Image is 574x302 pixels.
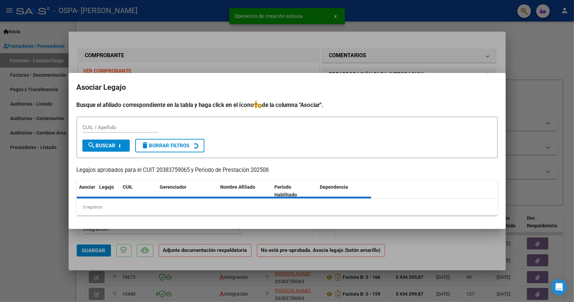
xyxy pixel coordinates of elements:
[218,180,272,202] datatable-header-cell: Nombre Afiliado
[82,140,130,152] button: Buscar
[274,184,297,197] span: Periodo Habilitado
[120,180,157,202] datatable-header-cell: CUIL
[141,141,149,149] mat-icon: delete
[141,143,190,149] span: Borrar Filtros
[97,180,120,202] datatable-header-cell: Legajo
[77,199,498,216] div: 0 registros
[123,184,133,190] span: CUIL
[160,184,187,190] span: Gerenciador
[272,180,317,202] datatable-header-cell: Periodo Habilitado
[320,184,348,190] span: Dependencia
[100,184,114,190] span: Legajo
[88,141,96,149] mat-icon: search
[79,184,95,190] span: Asociar
[157,180,218,202] datatable-header-cell: Gerenciador
[77,166,498,175] p: Legajos aprobados para el CUIT 20383759065 y Período de Prestación 202508
[77,81,498,94] h2: Asociar Legajo
[77,180,97,202] datatable-header-cell: Asociar
[221,184,256,190] span: Nombre Afiliado
[551,279,567,295] div: Open Intercom Messenger
[88,143,116,149] span: Buscar
[77,101,498,109] h4: Busque el afiliado correspondiente en la tabla y haga click en el ícono de la columna "Asociar".
[135,139,204,152] button: Borrar Filtros
[317,180,371,202] datatable-header-cell: Dependencia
